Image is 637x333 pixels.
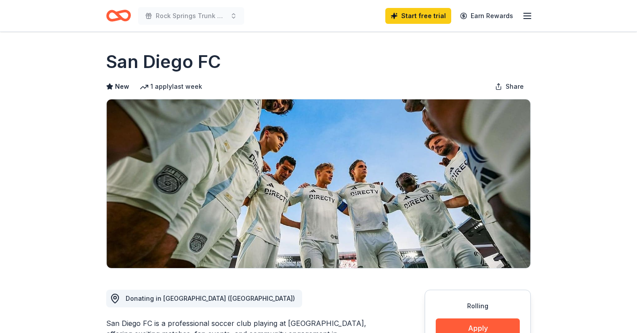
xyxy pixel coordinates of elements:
[140,81,202,92] div: 1 apply last week
[436,301,520,311] div: Rolling
[107,99,530,268] img: Image for San Diego FC
[138,7,244,25] button: Rock Springs Trunk or Treat
[106,49,221,74] h1: San Diego FC
[126,295,295,302] span: Donating in [GEOGRAPHIC_DATA] ([GEOGRAPHIC_DATA])
[488,78,531,95] button: Share
[506,81,524,92] span: Share
[106,5,131,26] a: Home
[115,81,129,92] span: New
[385,8,451,24] a: Start free trial
[455,8,518,24] a: Earn Rewards
[156,11,226,21] span: Rock Springs Trunk or Treat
